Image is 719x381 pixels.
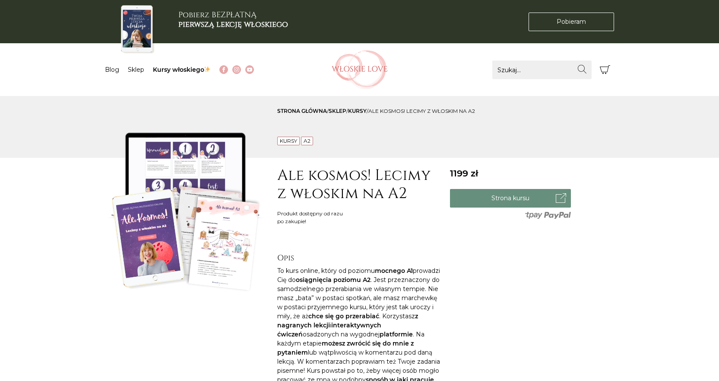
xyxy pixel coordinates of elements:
[332,50,388,89] img: Włoskielove
[529,13,614,31] a: Pobieram
[277,108,475,114] span: / / /
[450,189,571,208] a: Strona kursu
[380,330,413,338] strong: platformie
[329,108,346,114] a: sklep
[153,66,211,74] a: Kursy włoskiego
[105,66,119,74] a: Blog
[128,66,144,74] a: Sklep
[557,17,586,26] span: Pobieram
[280,138,297,144] a: Kursy
[277,339,414,356] strong: możesz zwrócić się do mnie z pytaniem
[277,321,381,338] strong: interaktywnych ćwiczeń
[304,138,310,144] a: A2
[178,19,288,30] b: pierwszą lekcję włoskiego
[368,108,475,114] span: Ale kosmos! Lecimy z włoskim na A2
[375,267,413,275] strong: mocnego A1
[308,312,379,320] strong: chce się go przerabiać
[277,312,418,329] strong: z nagranych lekcji
[204,66,210,72] img: ✨
[277,253,441,263] h2: Opis
[277,166,441,203] h1: Ale kosmos! Lecimy z włoskim na A2
[296,276,371,284] strong: osiągnięcia poziomu A2
[450,168,478,179] span: 1199
[277,108,327,114] a: Strona główna
[178,10,288,29] h3: Pobierz BEZPŁATNĄ
[492,61,592,79] input: Szukaj...
[277,210,343,225] div: Produkt dostępny od razu po zakupie!
[348,108,367,114] a: Kursy
[596,61,614,79] button: Koszyk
